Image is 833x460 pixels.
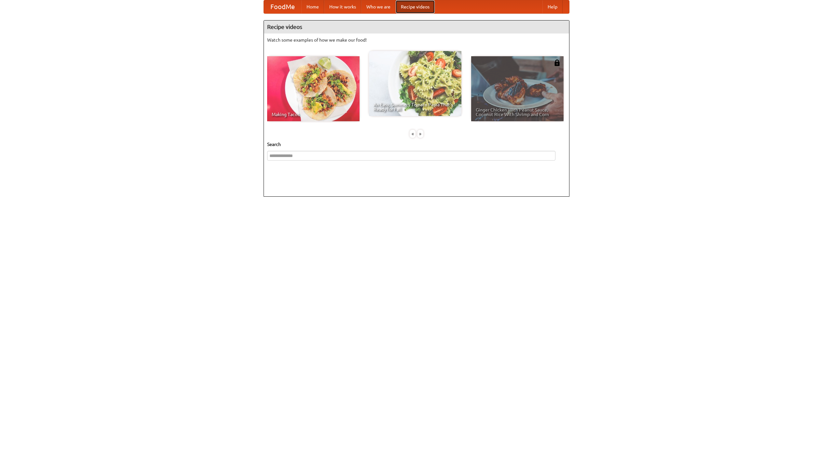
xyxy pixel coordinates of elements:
p: Watch some examples of how we make our food! [267,37,566,43]
a: An Easy, Summery Tomato Pasta That's Ready for Fall [369,51,461,116]
a: Help [542,0,563,13]
h4: Recipe videos [264,20,569,33]
a: FoodMe [264,0,301,13]
div: « [410,130,416,138]
a: Home [301,0,324,13]
span: An Easy, Summery Tomato Pasta That's Ready for Fall [374,102,457,112]
div: » [417,130,423,138]
a: How it works [324,0,361,13]
a: Recipe videos [396,0,435,13]
a: Making Tacos [267,56,360,121]
h5: Search [267,141,566,148]
a: Who we are [361,0,396,13]
img: 483408.png [554,59,560,66]
span: Making Tacos [272,112,355,117]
